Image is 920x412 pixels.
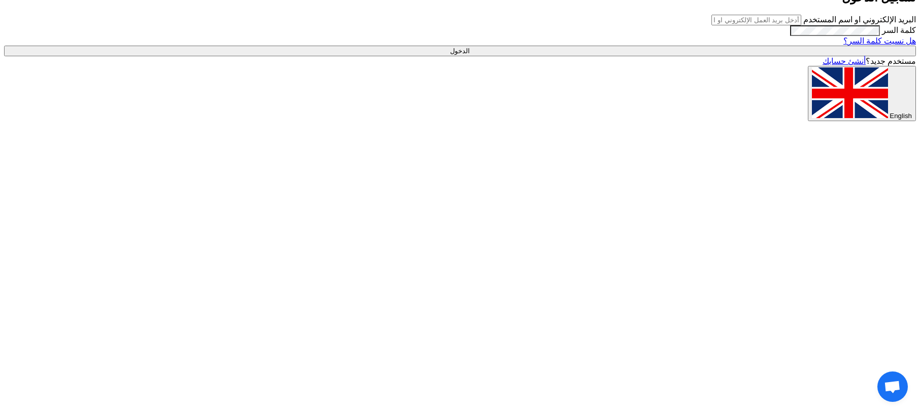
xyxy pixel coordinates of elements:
[877,371,908,402] a: Open chat
[823,57,866,65] a: أنشئ حسابك
[4,56,916,66] div: مستخدم جديد؟
[812,67,888,118] img: en-US.png
[803,15,916,24] label: البريد الإلكتروني او اسم المستخدم
[890,112,912,120] span: English
[843,36,916,45] a: هل نسيت كلمة السر؟
[4,46,916,56] input: الدخول
[808,66,916,121] button: English
[711,15,801,25] input: أدخل بريد العمل الإلكتروني او اسم المستخدم الخاص بك ...
[882,26,916,34] label: كلمة السر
